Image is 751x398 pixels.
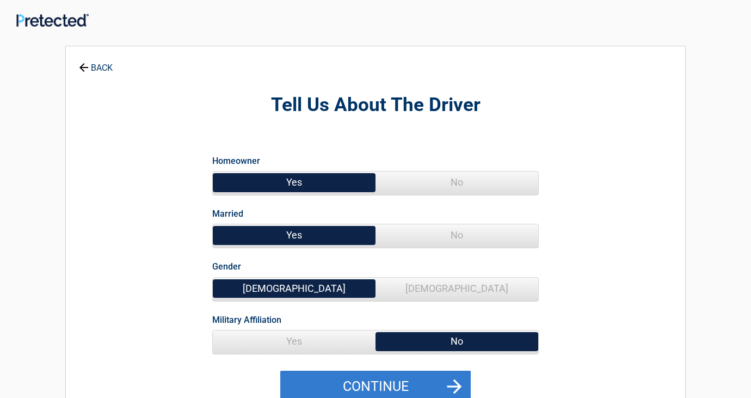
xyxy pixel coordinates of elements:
[212,259,241,274] label: Gender
[213,224,375,246] span: Yes
[212,313,281,327] label: Military Affiliation
[77,53,115,72] a: BACK
[126,93,625,118] h2: Tell Us About The Driver
[213,172,375,193] span: Yes
[213,330,375,352] span: Yes
[375,330,538,352] span: No
[375,278,538,299] span: [DEMOGRAPHIC_DATA]
[16,14,89,27] img: Main Logo
[213,278,375,299] span: [DEMOGRAPHIC_DATA]
[375,172,538,193] span: No
[375,224,538,246] span: No
[212,206,243,221] label: Married
[212,154,260,168] label: Homeowner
